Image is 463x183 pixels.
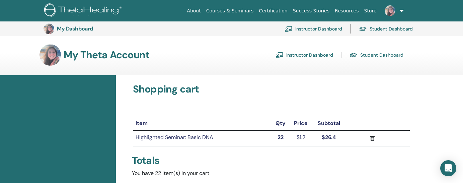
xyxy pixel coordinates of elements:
[57,25,124,32] h3: My Dashboard
[359,26,367,32] img: graduation-cap.svg
[290,5,332,17] a: Success Stories
[133,83,410,95] h3: Shopping cart
[132,169,411,177] div: You have 22 item(s) in your cart
[133,117,272,130] th: Item
[271,117,290,130] th: Qty
[184,5,203,17] a: About
[285,26,293,32] img: chalkboard-teacher.svg
[133,130,272,146] td: Highlighted Seminar: Basic DNA
[285,21,342,36] a: Instructor Dashboard
[44,23,54,34] img: default.jpg
[332,5,362,17] a: Resources
[64,49,149,61] h3: My Theta Account
[385,5,395,16] img: default.jpg
[40,44,61,66] img: default.jpg
[312,117,345,130] th: Subtotal
[350,50,403,60] a: Student Dashboard
[290,117,312,130] th: Price
[44,3,124,18] img: logo.png
[440,160,456,176] div: Open Intercom Messenger
[290,130,312,146] td: $1.2
[359,21,413,36] a: Student Dashboard
[278,134,284,141] strong: 22
[256,5,290,17] a: Certification
[204,5,256,17] a: Courses & Seminars
[322,134,336,141] strong: $26.4
[350,52,358,58] img: graduation-cap.svg
[276,50,333,60] a: Instructor Dashboard
[362,5,379,17] a: Store
[276,52,284,58] img: chalkboard-teacher.svg
[132,155,411,167] div: Totals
